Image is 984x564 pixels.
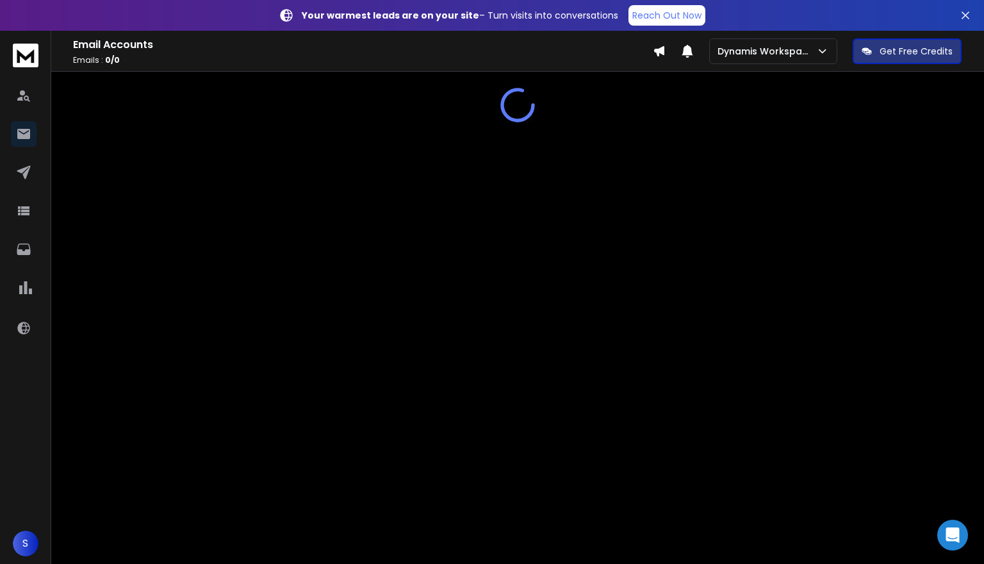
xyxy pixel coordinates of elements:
[853,38,962,64] button: Get Free Credits
[73,55,653,65] p: Emails :
[302,9,479,22] strong: Your warmest leads are on your site
[105,54,120,65] span: 0 / 0
[937,520,968,551] div: Open Intercom Messenger
[302,9,618,22] p: – Turn visits into conversations
[13,531,38,556] button: S
[880,45,953,58] p: Get Free Credits
[13,44,38,67] img: logo
[717,45,816,58] p: Dynamis Workspace
[632,9,701,22] p: Reach Out Now
[628,5,705,26] a: Reach Out Now
[73,37,653,53] h1: Email Accounts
